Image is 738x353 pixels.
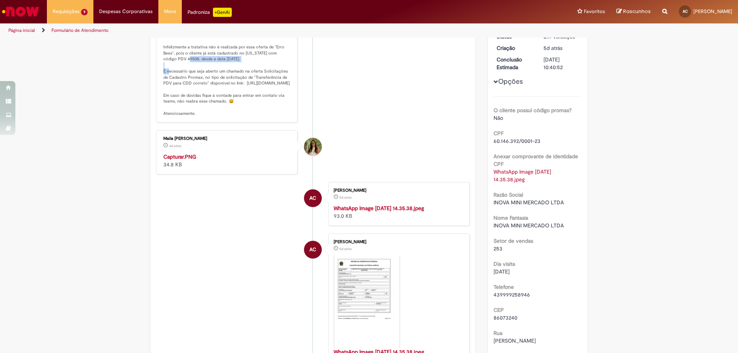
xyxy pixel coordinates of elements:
time: 24/09/2025 14:40:48 [339,195,352,200]
a: Download de WhatsApp Image 2025-09-24 at 14.35.38.jpeg [494,168,553,183]
a: Rascunhos [617,8,651,15]
div: 24/09/2025 14:40:50 [544,44,579,52]
span: 253 [494,245,502,252]
div: Maila [PERSON_NAME] [163,136,291,141]
span: [DATE] [494,268,510,275]
b: CEP [494,307,504,313]
a: Formulário de Atendimento [52,27,108,33]
span: 439999258946 [494,291,530,298]
span: 60.146.392/0001-23 [494,138,540,144]
span: Favoritos [584,8,605,15]
div: [PERSON_NAME] [334,240,462,244]
div: 93.0 KB [334,204,462,220]
span: INOVA MINI MERCADO LTDA [494,222,564,229]
img: ServiceNow [1,4,40,19]
a: Página inicial [8,27,35,33]
span: Requisições [53,8,80,15]
dt: Conclusão Estimada [491,56,538,71]
span: 9 [81,9,88,15]
div: ANNA COLLE [304,189,322,207]
b: Setor de vendas [494,237,533,244]
dt: Criação [491,44,538,52]
p: Olá, Infelizmente a tratativa não é realizada por essa oferta de "Erro Bees", pois o cliente já e... [163,21,291,117]
span: [PERSON_NAME] [693,8,732,15]
a: Capturar.PNG [163,153,196,160]
span: 86073240 [494,314,517,321]
time: 24/09/2025 14:40:50 [544,45,562,51]
b: Dia visita [494,260,515,267]
b: O cliente possui código promax? [494,107,572,114]
b: Nome Fantasia [494,214,528,221]
div: Maila Melissa De Oliveira [304,138,322,156]
span: AC [309,240,316,259]
div: Padroniza [188,8,232,17]
span: INOVA MINI MERCADO LTDA [494,199,564,206]
time: 25/09/2025 15:41:02 [169,144,181,148]
ul: Trilhas de página [6,23,486,38]
b: CPF [494,130,504,137]
p: +GenAi [213,8,232,17]
div: [DATE] 10:40:52 [544,56,579,71]
span: AC [683,9,688,14]
span: AC [309,189,316,207]
span: Rascunhos [623,8,651,15]
span: Despesas Corporativas [99,8,153,15]
b: Razão Social [494,191,523,198]
span: More [164,8,176,15]
a: WhatsApp Image [DATE] 14.35.38.jpeg [334,205,424,212]
span: [PERSON_NAME] [494,337,536,344]
div: [PERSON_NAME] [334,188,462,193]
span: 5d atrás [339,195,352,200]
div: ANNA COLLE [304,241,322,259]
span: 4d atrás [169,144,181,148]
span: 5d atrás [544,45,562,51]
div: 34.8 KB [163,153,291,168]
b: Anexar comprovante de identidade CPF [494,153,578,167]
b: Telefone [494,283,514,290]
b: Rua [494,330,502,336]
span: Não [494,114,503,121]
span: 5d atrás [339,247,352,251]
time: 24/09/2025 14:39:08 [339,247,352,251]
